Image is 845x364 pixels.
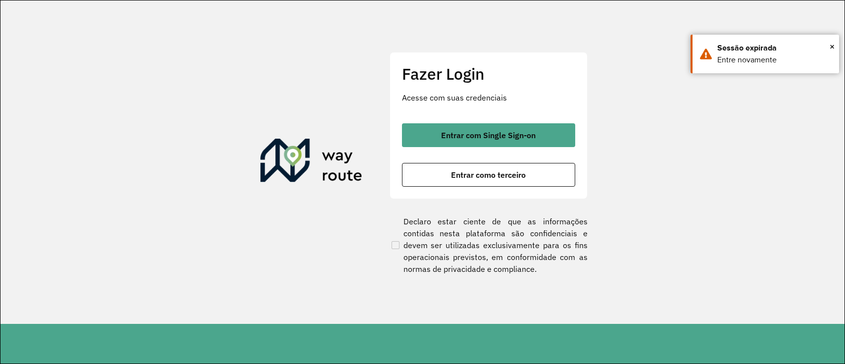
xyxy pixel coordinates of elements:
[717,42,832,54] div: Sessão expirada
[402,92,575,104] p: Acesse com suas credenciais
[390,215,588,275] label: Declaro estar ciente de que as informações contidas nesta plataforma são confidenciais e devem se...
[402,123,575,147] button: button
[260,139,362,186] img: Roteirizador AmbevTech
[402,163,575,187] button: button
[717,54,832,66] div: Entre novamente
[402,64,575,83] h2: Fazer Login
[441,131,536,139] span: Entrar com Single Sign-on
[451,171,526,179] span: Entrar como terceiro
[830,39,835,54] button: Close
[830,39,835,54] span: ×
